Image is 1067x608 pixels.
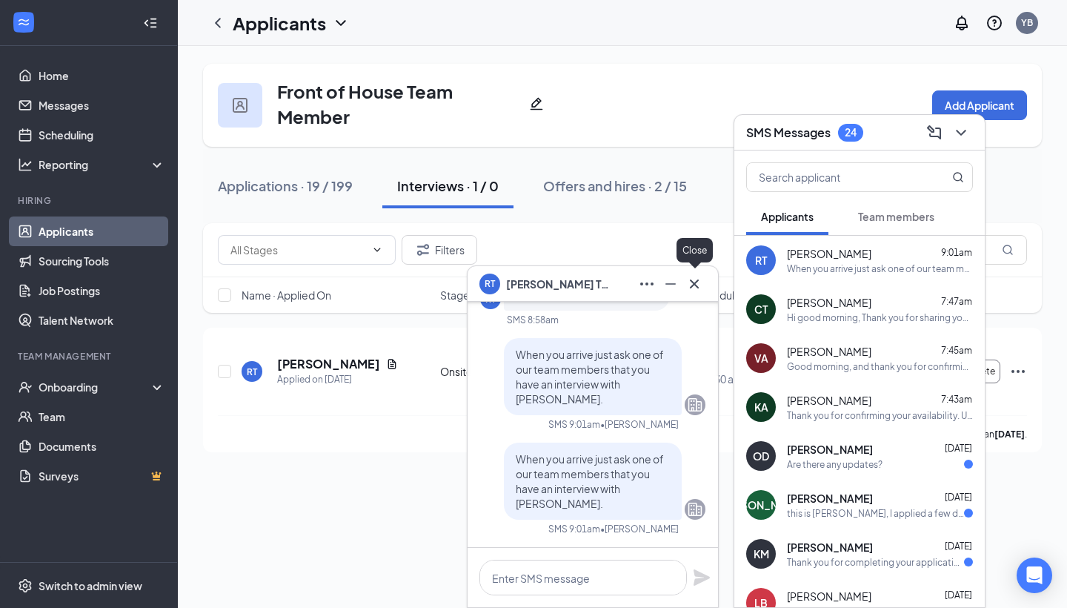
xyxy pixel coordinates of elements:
span: [PERSON_NAME] [787,540,873,555]
button: ComposeMessage [923,121,946,145]
div: RT [247,366,257,378]
svg: Cross [685,275,703,293]
img: user icon [233,98,247,113]
a: Scheduling [39,120,165,150]
button: Minimize [659,272,682,296]
button: Add Applicant [932,90,1027,120]
svg: ComposeMessage [925,124,943,142]
button: ChevronDown [949,121,973,145]
a: Talent Network [39,305,165,335]
svg: Settings [18,578,33,593]
svg: Ellipses [638,275,656,293]
a: SurveysCrown [39,461,165,491]
svg: Collapse [143,16,158,30]
svg: MagnifyingGlass [1002,244,1014,256]
svg: Pencil [529,96,544,111]
span: • [PERSON_NAME] [600,523,679,535]
svg: QuestionInfo [985,14,1003,32]
a: Documents [39,432,165,461]
div: Good morning, and thank you for confirming your availability. Would you be available for an inter... [787,360,973,373]
span: [PERSON_NAME] [787,246,871,261]
div: Reporting [39,157,166,172]
h1: Applicants [233,10,326,36]
svg: Minimize [662,275,679,293]
div: SMS 8:58am [507,314,559,326]
div: Interviews · 1 / 0 [397,176,499,195]
span: Name · Applied On [242,288,331,303]
b: [DATE] [994,429,1025,440]
div: Offers and hires · 2 / 15 [543,176,687,195]
span: 7:43am [941,394,972,405]
div: SMS 9:01am [548,523,600,535]
span: Stage [440,288,470,303]
div: VA [754,351,768,366]
h3: SMS Messages [746,125,831,141]
svg: Company [686,396,704,414]
span: [DATE] [945,443,972,454]
svg: UserCheck [18,380,33,394]
div: CT [754,302,768,317]
div: Hiring [18,194,162,207]
span: • [PERSON_NAME] [600,418,679,431]
div: SMS 9:01am [548,418,600,431]
span: Applicants [761,210,814,223]
div: Applications · 19 / 199 [218,176,353,195]
div: KA [754,400,768,414]
span: [PERSON_NAME] [787,491,873,506]
svg: WorkstreamLogo [16,15,31,30]
span: [DATE] [945,541,972,552]
div: Thank you for confirming your availability. Unfortunately, those hours don’t align with our curre... [787,409,973,422]
div: [PERSON_NAME] [718,498,804,512]
div: Close [677,238,713,262]
button: Cross [682,272,706,296]
div: RT [755,253,767,268]
button: Filter Filters [402,235,477,265]
span: Team members [858,210,934,223]
div: Team Management [18,350,162,363]
svg: ChevronDown [332,14,350,32]
input: All Stages [230,242,365,258]
svg: Plane [693,569,711,586]
div: OD [753,449,769,463]
a: Sourcing Tools [39,246,165,276]
div: Applied on [DATE] [277,372,398,387]
svg: Filter [414,241,432,259]
h3: Front of House Team Member [277,79,523,129]
span: 7:45am [941,345,972,356]
span: [DATE] [945,589,972,601]
a: Applicants [39,217,165,246]
span: [PERSON_NAME] [787,344,871,359]
a: Team [39,402,165,432]
svg: ChevronLeft [209,14,227,32]
div: Thank you for completing your application for the Back of House Team Member position. We will rev... [787,556,964,569]
div: Hi good morning, Thank you for sharing your availability. Would you be available for an interview... [787,311,973,324]
a: Home [39,61,165,90]
span: When you arrive just ask one of our team members that you have an interview with [PERSON_NAME]. [516,452,664,510]
svg: ChevronDown [371,244,383,256]
svg: Notifications [953,14,971,32]
div: When you arrive just ask one of our team members that you have an interview with [PERSON_NAME]. [787,262,973,275]
span: [PERSON_NAME] [787,442,873,457]
div: Open Intercom Messenger [1017,558,1052,593]
div: KM [754,546,769,561]
span: When you arrive just ask one of our team members that you have an interview with [PERSON_NAME]. [516,348,664,406]
svg: ChevronDown [952,124,970,142]
div: this is [PERSON_NAME], I applied a few days ago for the front of the house team member at [DEMOGR... [787,507,964,520]
div: Onsite Interview [440,364,535,379]
div: Are there any updates? [787,458,882,471]
div: Switch to admin view [39,578,142,593]
div: Onboarding [39,380,153,394]
span: [DATE] [945,492,972,503]
svg: MagnifyingGlass [952,171,964,183]
div: 24 [845,126,857,139]
div: YB [1021,16,1033,29]
span: [PERSON_NAME] [787,295,871,310]
button: Ellipses [635,272,659,296]
span: [PERSON_NAME] [787,589,871,604]
h5: [PERSON_NAME] [277,356,380,372]
input: Search applicant [747,163,923,191]
svg: Company [686,500,704,518]
span: [PERSON_NAME] Tzegai [506,276,610,292]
